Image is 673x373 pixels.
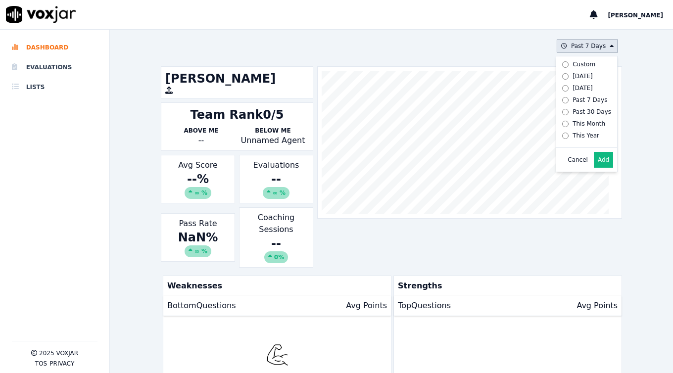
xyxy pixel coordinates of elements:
div: Avg Score [161,155,235,203]
a: Dashboard [12,38,97,57]
input: Custom [562,61,569,68]
div: ∞ % [185,245,211,257]
img: voxjar logo [6,6,76,23]
button: Cancel [568,156,588,164]
p: Bottom Questions [167,300,236,312]
div: ∞ % [263,187,289,199]
div: Pass Rate [161,213,235,262]
p: Above Me [165,127,237,135]
div: This Month [573,120,605,128]
div: Past 7 Days [573,96,607,104]
input: Past 30 Days [562,109,569,115]
div: Evaluations [239,155,313,203]
input: [DATE] [562,85,569,92]
input: This Year [562,133,569,139]
div: [DATE] [573,72,593,80]
div: ∞ % [185,187,211,199]
div: Coaching Sessions [239,207,313,268]
p: Below Me [237,127,309,135]
input: Past 7 Days [562,97,569,103]
div: -- % [165,171,231,199]
div: -- [243,235,309,263]
button: Add [594,152,613,168]
h1: [PERSON_NAME] [165,71,309,87]
p: Unnamed Agent [237,135,309,146]
button: [PERSON_NAME] [608,9,673,21]
p: Weaknesses [163,276,387,296]
div: NaN % [165,230,231,257]
div: 0% [264,251,288,263]
input: [DATE] [562,73,569,80]
div: -- [243,171,309,199]
p: Top Questions [398,300,451,312]
span: [PERSON_NAME] [608,12,663,19]
p: Avg Points [346,300,387,312]
a: Lists [12,77,97,97]
div: [DATE] [573,84,593,92]
p: Avg Points [577,300,618,312]
div: Past 30 Days [573,108,611,116]
div: Custom [573,60,595,68]
input: This Month [562,121,569,127]
a: Evaluations [12,57,97,77]
div: Team Rank 0/5 [191,107,284,123]
button: TOS [35,360,47,368]
div: This Year [573,132,599,140]
p: Strengths [394,276,618,296]
button: Privacy [49,360,74,368]
p: 2025 Voxjar [39,349,78,357]
div: -- [165,135,237,146]
button: Past 7 Days Custom [DATE] [DATE] Past 7 Days Past 30 Days This Month This Year Cancel Add [557,40,618,52]
img: muscle [266,344,288,366]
